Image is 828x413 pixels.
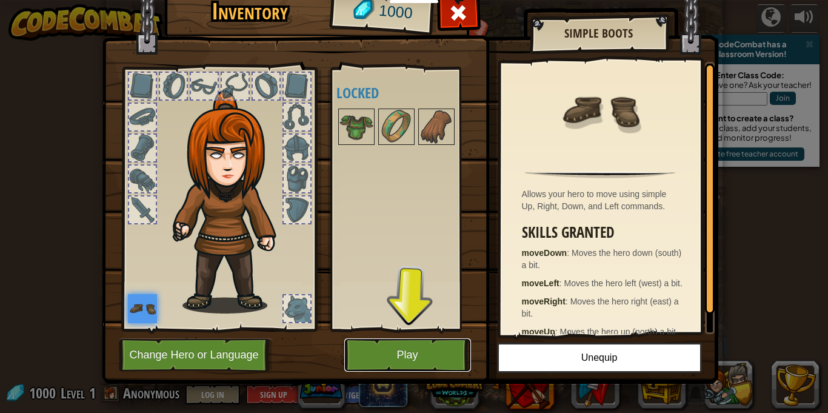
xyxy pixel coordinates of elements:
h3: Skills Granted [522,224,685,241]
span: : [555,327,560,337]
strong: moveRight [522,297,566,306]
img: hr.png [525,171,675,178]
span: : [566,297,570,306]
span: Moves the hero up (north) a bit. [560,327,678,337]
span: Moves the hero down (south) a bit. [522,248,682,270]
img: portrait.png [128,294,157,323]
h4: Locked [336,85,479,101]
button: Change Hero or Language [119,338,273,372]
img: portrait.png [561,71,639,150]
strong: moveLeft [522,278,559,288]
img: portrait.png [419,110,453,144]
img: portrait.png [379,110,413,144]
img: portrait.png [339,110,373,144]
h2: Simple Boots [542,27,656,40]
button: Unequip [497,343,702,373]
span: Moves the hero left (west) a bit. [564,278,683,288]
button: Play [344,338,471,372]
strong: moveUp [522,327,555,337]
img: hair_f2.png [167,90,298,314]
span: Moves the hero right (east) a bit. [522,297,679,318]
div: Allows your hero to move using simple Up, Right, Down, and Left commands. [522,188,685,212]
span: : [567,248,572,258]
strong: moveDown [522,248,567,258]
span: : [559,278,564,288]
